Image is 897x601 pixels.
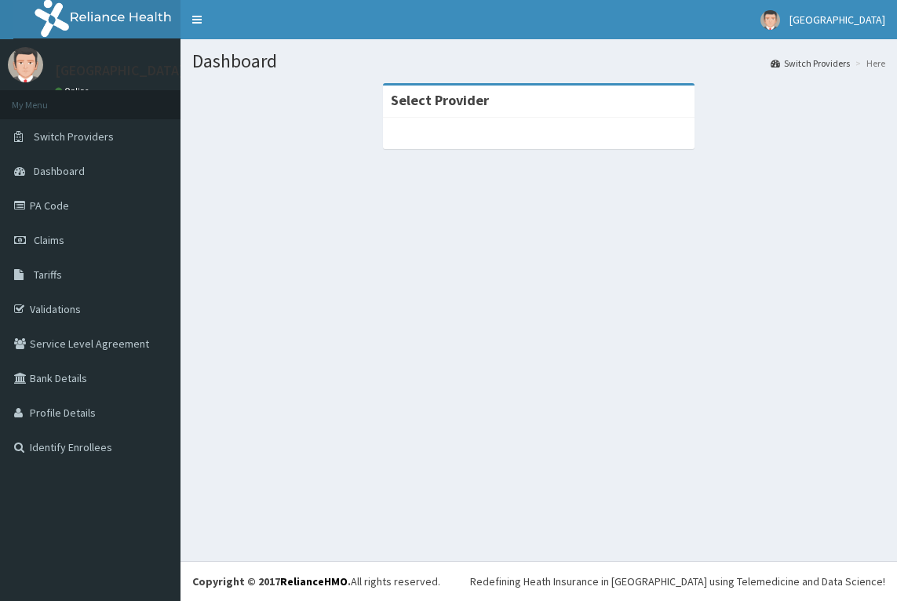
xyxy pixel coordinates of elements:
[55,64,184,78] p: [GEOGRAPHIC_DATA]
[180,561,897,601] footer: All rights reserved.
[192,574,351,588] strong: Copyright © 2017 .
[8,47,43,82] img: User Image
[771,56,850,70] a: Switch Providers
[34,268,62,282] span: Tariffs
[55,86,93,97] a: Online
[391,91,489,109] strong: Select Provider
[34,233,64,247] span: Claims
[34,164,85,178] span: Dashboard
[192,51,885,71] h1: Dashboard
[280,574,348,588] a: RelianceHMO
[851,56,885,70] li: Here
[760,10,780,30] img: User Image
[789,13,885,27] span: [GEOGRAPHIC_DATA]
[470,574,885,589] div: Redefining Heath Insurance in [GEOGRAPHIC_DATA] using Telemedicine and Data Science!
[34,129,114,144] span: Switch Providers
